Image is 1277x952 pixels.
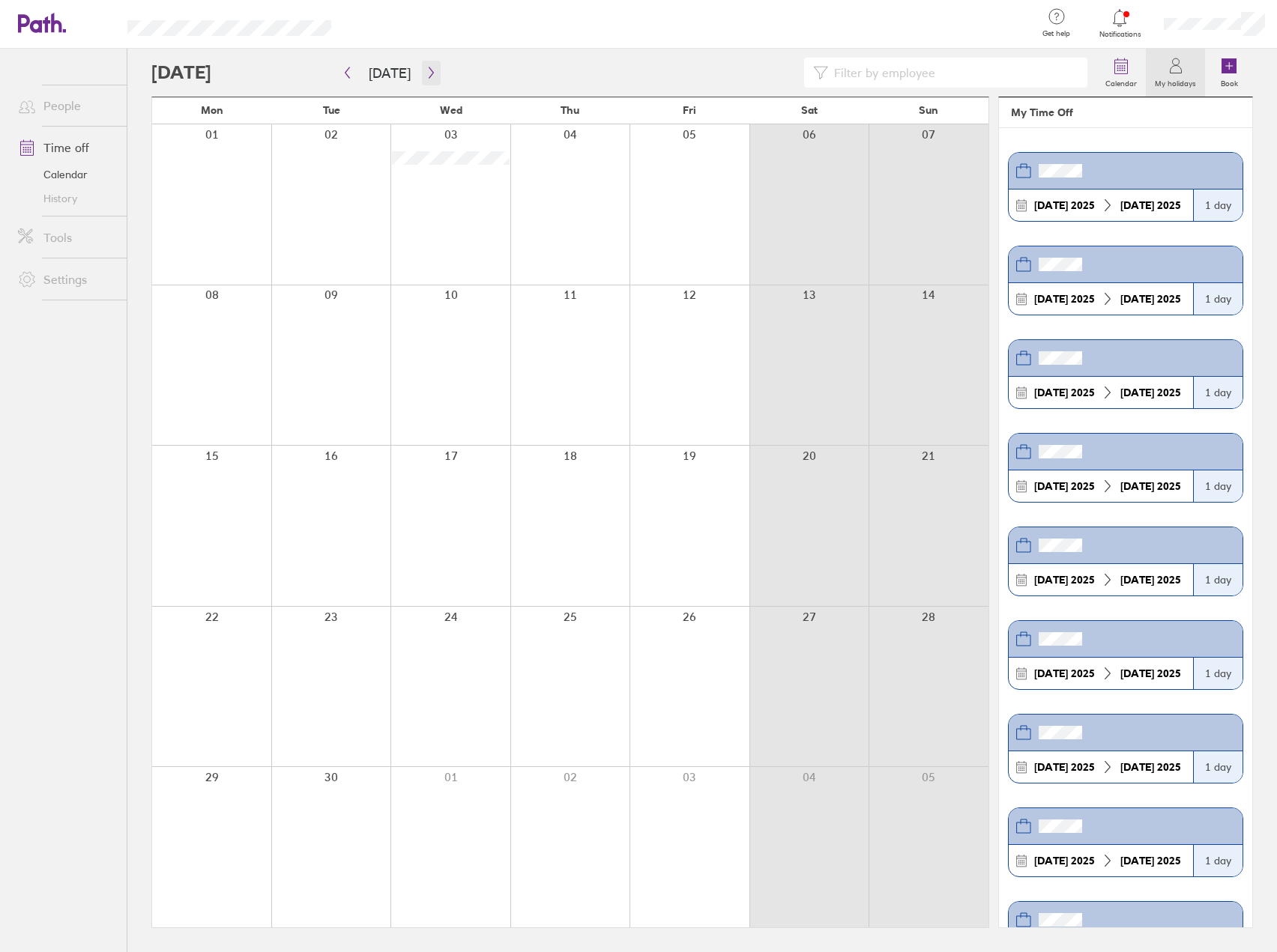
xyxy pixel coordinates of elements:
[1114,386,1187,398] div: 2025
[1114,293,1187,305] div: 2025
[1120,854,1154,867] strong: [DATE]
[1120,573,1154,586] strong: [DATE]
[6,91,127,121] a: People
[1008,433,1243,503] a: [DATE] 2025[DATE] 20251 day
[1114,574,1187,586] div: 2025
[801,104,818,116] span: Sat
[6,222,127,252] a: Tools
[1193,658,1243,689] div: 1 day
[1193,845,1243,876] div: 1 day
[1034,760,1068,774] strong: [DATE]
[1028,855,1101,867] div: 2025
[1034,854,1068,867] strong: [DATE]
[1193,283,1243,315] div: 1 day
[1028,667,1101,679] div: 2025
[683,104,696,116] span: Fri
[6,163,127,187] a: Calendar
[1096,7,1144,39] a: Notifications
[1028,386,1101,398] div: 2025
[1193,190,1243,221] div: 1 day
[1008,620,1243,690] a: [DATE] 2025[DATE] 20251 day
[1032,29,1081,38] span: Get help
[6,264,127,294] a: Settings
[1034,479,1068,493] strong: [DATE]
[1034,292,1068,306] strong: [DATE]
[828,58,1078,87] input: Filter by employee
[1034,198,1068,212] strong: [DATE]
[1008,339,1243,409] a: [DATE] 2025[DATE] 20251 day
[1114,855,1187,867] div: 2025
[1120,386,1154,399] strong: [DATE]
[1096,49,1146,97] a: Calendar
[1034,386,1068,399] strong: [DATE]
[1028,199,1101,211] div: 2025
[1120,667,1154,680] strong: [DATE]
[1096,30,1144,39] span: Notifications
[1008,152,1243,222] a: [DATE] 2025[DATE] 20251 day
[1193,564,1243,595] div: 1 day
[357,61,423,85] button: [DATE]
[1114,199,1187,211] div: 2025
[1193,377,1243,408] div: 1 day
[1146,75,1205,88] label: My holidays
[1028,574,1101,586] div: 2025
[6,187,127,210] a: History
[1120,292,1154,306] strong: [DATE]
[1096,75,1146,88] label: Calendar
[999,97,1252,128] header: My Time Off
[1008,714,1243,783] a: [DATE] 2025[DATE] 20251 day
[1114,667,1187,679] div: 2025
[1114,480,1187,492] div: 2025
[1008,246,1243,315] a: [DATE] 2025[DATE] 20251 day
[1120,760,1154,774] strong: [DATE]
[1028,761,1101,773] div: 2025
[919,104,938,116] span: Sun
[1034,573,1068,586] strong: [DATE]
[1146,49,1205,97] a: My holidays
[1028,480,1101,492] div: 2025
[1120,479,1154,493] strong: [DATE]
[1028,293,1101,305] div: 2025
[561,104,579,116] span: Thu
[1205,49,1253,97] a: Book
[6,133,127,163] a: Time off
[201,104,223,116] span: Mon
[1114,761,1187,773] div: 2025
[1193,470,1243,502] div: 1 day
[1034,667,1068,680] strong: [DATE]
[1008,527,1243,596] a: [DATE] 2025[DATE] 20251 day
[1008,807,1243,877] a: [DATE] 2025[DATE] 20251 day
[440,104,462,116] span: Wed
[1212,75,1247,88] label: Book
[1193,751,1243,783] div: 1 day
[323,104,340,116] span: Tue
[1120,198,1154,212] strong: [DATE]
